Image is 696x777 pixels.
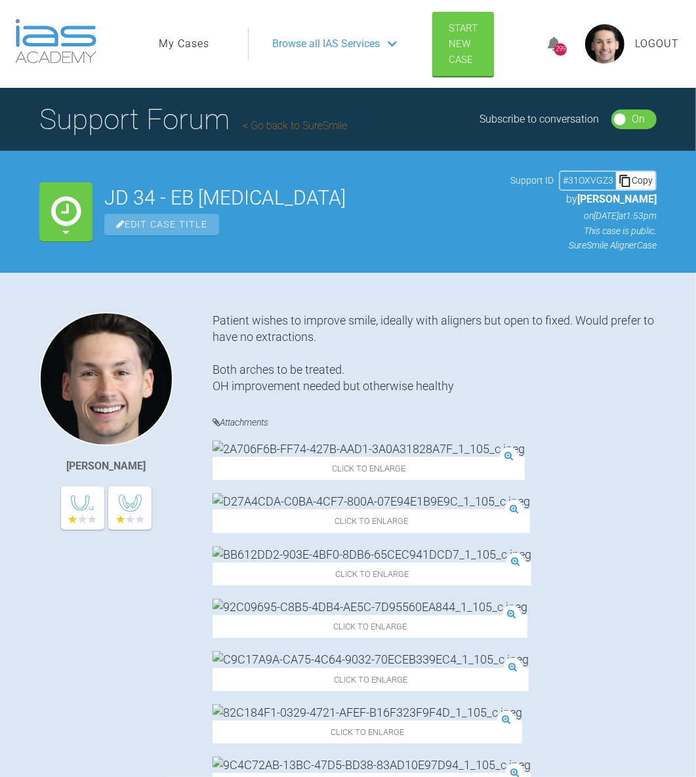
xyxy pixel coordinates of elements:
[510,224,657,238] p: This case is public.
[213,493,530,509] img: D27A4CDA-C0BA-4CF7-800A-07E94E1B9E9C_1_105_c.jpeg
[510,238,657,252] p: SureSmile Aligner Case
[104,214,219,235] span: Edit Case Title
[213,509,530,532] span: Click to enlarge
[243,119,347,132] a: Go back to SureSmile
[159,35,209,52] a: My Cases
[213,414,657,431] h4: Attachments
[510,209,657,223] p: on [DATE] at 1:53pm
[15,19,96,64] img: logo-light.3e3ef733.png
[213,615,527,638] span: Click to enlarge
[213,757,531,773] img: 9C4C72AB-13BC-47D5-BD38-83AD10E97D94_1_105_c.jpeg
[213,651,529,667] img: C9C17A9A-CA75-4C64-9032-70ECEB339EC4_1_105_c.jpeg
[213,546,531,563] img: BB612DD2-903E-4BF0-8DB6-65CEC941DCD7_1_105_c.jpeg
[577,193,657,205] span: [PERSON_NAME]
[39,96,347,142] h1: Support Forum
[510,173,554,188] span: Support ID
[616,172,655,189] div: Copy
[632,111,645,128] div: On
[213,563,531,586] span: Click to enlarge
[213,441,525,457] img: 2A706F6B-FF74-427B-AAD1-3A0A31828A7F_1_105_c.jpeg
[67,458,146,475] div: [PERSON_NAME]
[585,24,624,64] img: profile.png
[213,599,527,615] img: 92C09695-C8B5-4DB4-AE5C-7D95560EA844_1_105_c.jpeg
[635,35,679,52] a: Logout
[213,312,657,395] div: Patient wishes to improve smile, ideally with aligners but open to fixed. Would prefer to have no...
[39,312,173,446] img: Jack Dowling
[432,12,494,76] a: Start New Case
[560,173,616,188] div: # 31OXVGZ3
[104,188,499,208] h2: JD 34 - EB [MEDICAL_DATA]
[213,457,525,480] span: Click to enlarge
[213,704,522,721] img: 82C184F1-0329-4721-AFEF-B16F323F9F4D_1_105_c.jpeg
[510,191,657,208] p: by
[449,22,478,66] span: Start New Case
[554,43,567,56] div: 299
[480,111,600,128] div: Subscribe to conversation
[272,35,380,52] span: Browse all IAS Services
[213,721,522,744] span: Click to enlarge
[213,668,529,691] span: Click to enlarge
